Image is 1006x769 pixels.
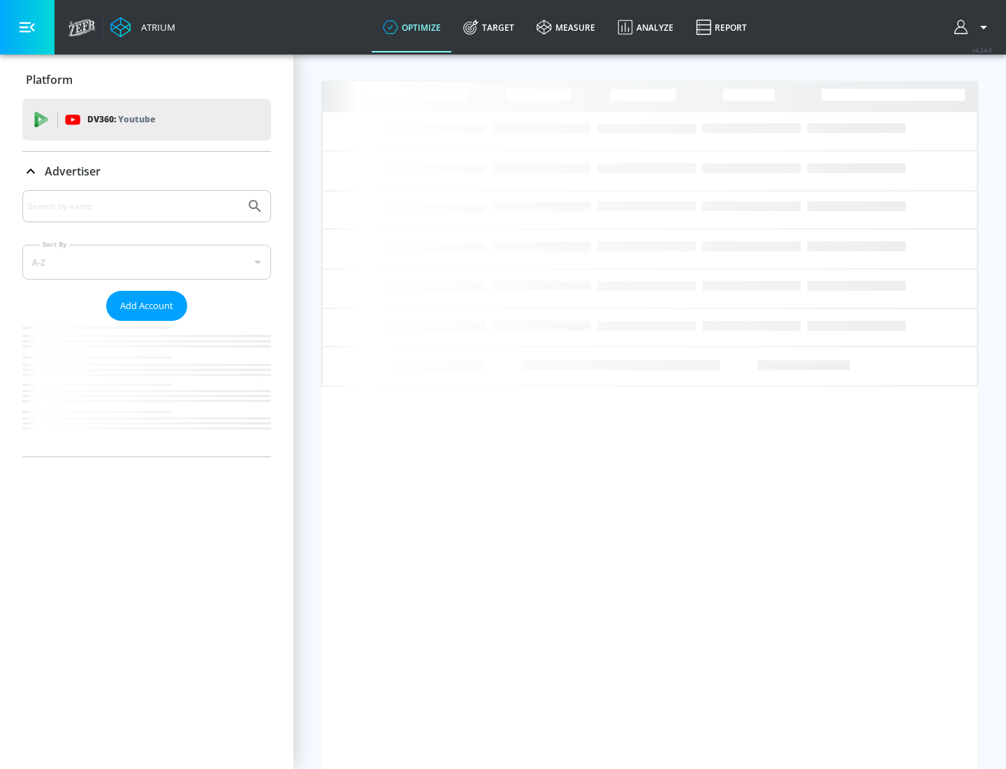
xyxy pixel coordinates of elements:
a: Target [452,2,525,52]
div: DV360: Youtube [22,99,271,141]
div: Advertiser [22,190,271,457]
p: DV360: [87,112,155,127]
div: Platform [22,60,271,99]
button: Add Account [106,291,187,321]
div: Atrium [136,21,175,34]
nav: list of Advertiser [22,321,271,457]
a: measure [525,2,606,52]
label: Sort By [40,240,70,249]
p: Platform [26,72,73,87]
input: Search by name [28,197,240,215]
div: Advertiser [22,152,271,191]
div: A-Z [22,245,271,280]
span: Add Account [120,298,173,314]
a: Report [685,2,758,52]
a: optimize [372,2,452,52]
p: Youtube [118,112,155,127]
p: Advertiser [45,164,101,179]
span: v 4.24.0 [972,46,992,54]
a: Analyze [606,2,685,52]
a: Atrium [110,17,175,38]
